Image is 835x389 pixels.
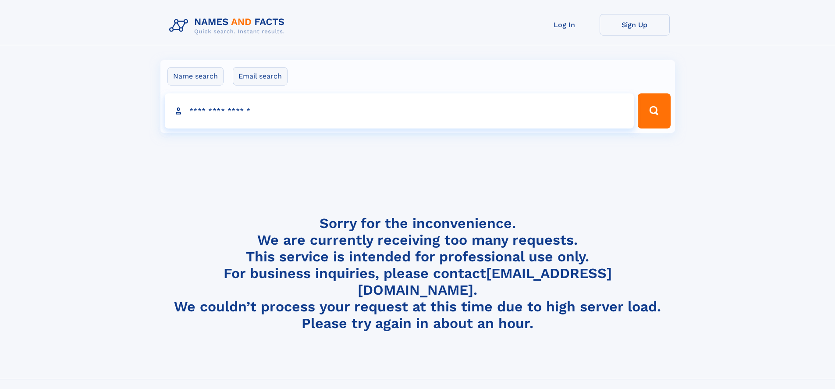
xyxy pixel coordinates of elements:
[529,14,600,36] a: Log In
[638,93,670,128] button: Search Button
[233,67,288,86] label: Email search
[166,14,292,38] img: Logo Names and Facts
[165,93,634,128] input: search input
[166,215,670,332] h4: Sorry for the inconvenience. We are currently receiving too many requests. This service is intend...
[167,67,224,86] label: Name search
[358,265,612,298] a: [EMAIL_ADDRESS][DOMAIN_NAME]
[600,14,670,36] a: Sign Up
